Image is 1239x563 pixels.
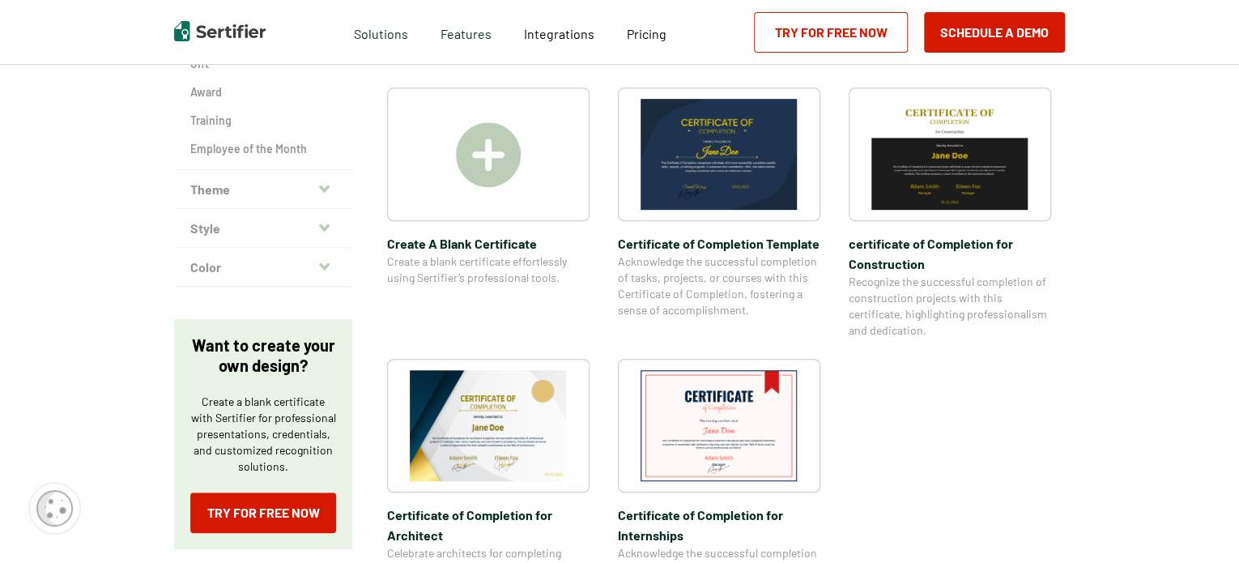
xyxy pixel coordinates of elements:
img: Certificate of Completion​ for Internships [641,370,798,481]
span: certificate of Completion for Construction [849,233,1051,274]
a: Award [190,84,336,100]
img: certificate of Completion for Construction [871,99,1028,210]
iframe: Chat Widget [1158,485,1239,563]
span: Acknowledge the successful completion of tasks, projects, or courses with this Certificate of Com... [618,254,820,318]
button: Schedule a Demo [924,12,1065,53]
span: Features [441,22,492,42]
p: Create a blank certificate with Sertifier for professional presentations, credentials, and custom... [190,394,336,475]
a: Employee of the Month [190,141,336,157]
a: Integrations [524,22,594,42]
img: Certificate of Completion​ for Architect [410,370,567,481]
span: Pricing [627,26,666,41]
a: Pricing [627,22,666,42]
span: Certificate of Completion Template [618,233,820,254]
button: Theme [174,170,352,209]
span: Recognize the successful completion of construction projects with this certificate, highlighting ... [849,274,1051,339]
button: Color [174,248,352,287]
button: Style [174,209,352,248]
a: Try for Free Now [190,493,336,533]
p: Want to create your own design? [190,335,336,376]
img: Create A Blank Certificate [456,122,521,187]
a: Try for Free Now [754,12,908,53]
a: Training [190,113,336,129]
span: Integrations [524,26,594,41]
span: Certificate of Completion​ for Architect [387,505,590,545]
span: Create A Blank Certificate [387,233,590,254]
a: Certificate of Completion TemplateCertificate of Completion TemplateAcknowledge the successful co... [618,87,820,339]
a: certificate of Completion for Constructioncertificate of Completion for ConstructionRecognize the... [849,87,1051,339]
span: Certificate of Completion​ for Internships [618,505,820,545]
span: Create a blank certificate effortlessly using Sertifier’s professional tools. [387,254,590,286]
img: Cookie Popup Icon [36,490,73,527]
img: Sertifier | Digital Credentialing Platform [174,21,266,41]
span: Solutions [354,22,408,42]
img: Certificate of Completion Template [641,99,798,210]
